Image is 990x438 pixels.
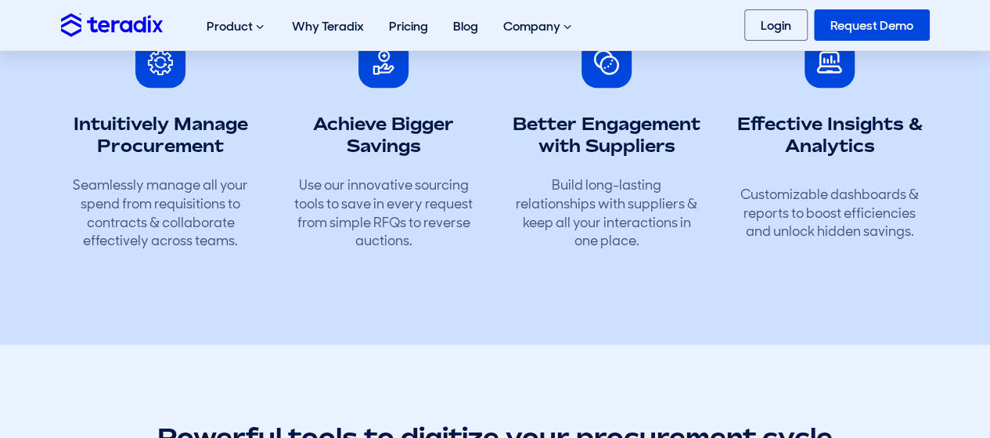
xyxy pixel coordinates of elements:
[736,186,923,241] p: Customizable dashboards & reports to boost efficiencies and unlock hidden savings.
[730,113,930,157] h3: Effective Insights & Analytics
[513,176,700,251] p: Build long-lasting relationships with suppliers & keep all your interactions in one place.
[507,113,707,157] h3: Better Engagement with Suppliers
[61,13,163,36] img: Teradix logo
[67,176,254,251] p: Seamlessly manage all your spend from requisitions to contracts & collaborate effectively across ...
[279,2,376,51] a: Why Teradix
[887,335,968,416] iframe: Chatbot
[376,2,441,51] a: Pricing
[814,9,930,41] a: Request Demo
[491,2,587,52] div: Company
[441,2,491,51] a: Blog
[744,9,808,41] a: Login
[284,113,484,157] h3: Achieve Bigger Savings
[290,176,477,251] p: Use our innovative sourcing tools to save in every request from simple RFQs to reverse auctions.
[61,113,261,157] h3: Intuitively Manage Procurement
[194,2,279,52] div: Product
